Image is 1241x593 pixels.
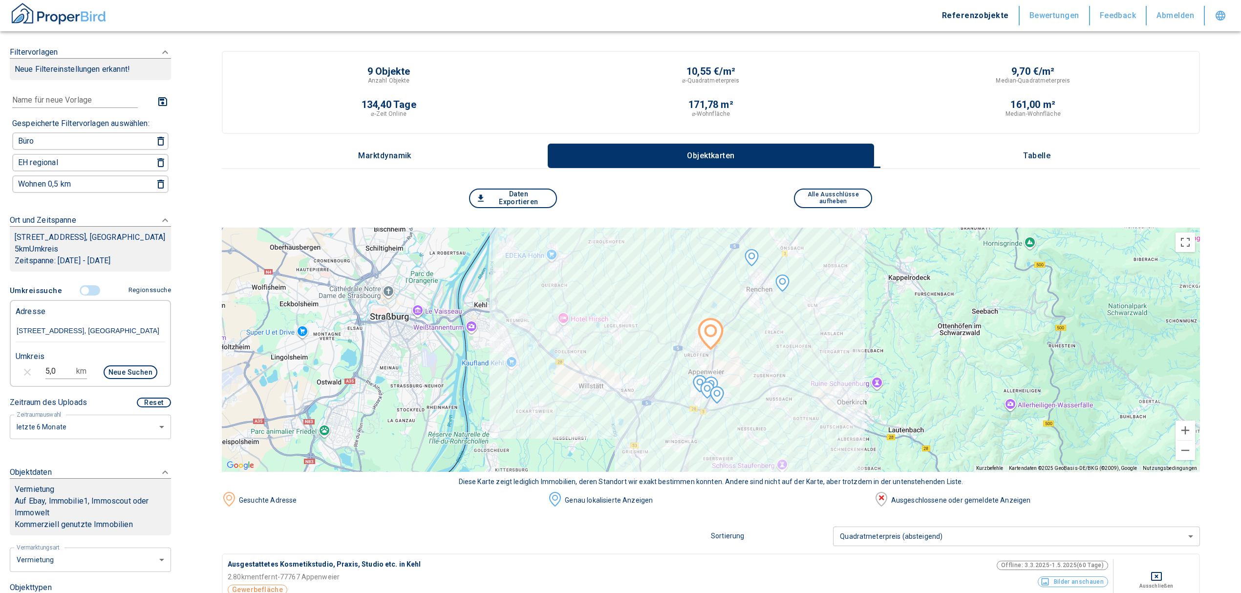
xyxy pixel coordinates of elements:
button: ProperBird Logo and Home Button [10,1,107,30]
button: Feedback [1090,6,1147,25]
div: letzte 6 Monate [10,414,171,440]
p: [STREET_ADDRESS], [GEOGRAPHIC_DATA] [15,232,166,243]
p: 77767 Appenweier [280,572,340,582]
div: FiltervorlagenNeue Filtereinstellungen erkannt! [10,37,171,90]
img: Google [224,459,257,472]
p: Filtervorlagen [10,46,58,58]
p: Gespeicherte Filtervorlagen auswählen: [12,118,150,129]
p: 2.80 km entfernt - [228,572,280,582]
p: Vermietung [15,484,55,495]
p: km [76,365,86,377]
p: Auf Ebay, Immobilie1, Immoscout oder Immowelt [15,495,166,519]
p: ⌀-Wohnfläche [692,109,730,118]
button: Vergrößern [1176,421,1195,440]
button: Büro [14,134,141,148]
button: Vollbildansicht ein/aus [1176,233,1195,252]
p: Sortierung [711,531,833,541]
p: Marktdynamik [358,151,411,160]
div: Ausgeschlossene oder gemeldete Anzeigen [889,495,1200,506]
p: Objektkarten [686,151,735,160]
button: Wohnen 0,5 km [14,177,141,191]
p: Ausschließen [1139,582,1173,590]
img: image [874,492,889,507]
p: 10,55 €/m² [686,66,735,76]
p: Ausgestattetes Kosmetikstudio, Praxis, Studio etc. in Kehl [228,559,741,570]
p: Median-Wohnfläche [1006,109,1061,118]
p: Ort und Zeitspanne [10,214,76,226]
a: Nutzungsbedingungen [1143,466,1197,471]
button: Referenzobjekte [932,6,1020,25]
p: Zeitspanne: [DATE] - [DATE] [15,255,166,267]
div: FiltervorlagenNeue Filtereinstellungen erkannt! [10,90,171,197]
p: Anzahl Objekte [368,76,410,85]
div: Genau lokalisierte Anzeigen [562,495,874,506]
p: Zeitraum des Uploads [10,397,87,408]
p: Tabelle [1012,151,1061,160]
p: 161,00 m² [1010,100,1055,109]
div: Diese Karte zeigt lediglich Immobilien, deren Standort wir exakt bestimmen konnten. Andere sind n... [222,477,1200,487]
p: 5 km Umkreis [15,243,166,255]
img: ProperBird Logo and Home Button [10,1,107,26]
button: Umkreissuche [10,281,66,300]
button: Abmelden [1147,6,1205,25]
p: 9,70 €/m² [1011,66,1055,76]
span: Kartendaten ©2025 GeoBasis-DE/BKG (©2009), Google [1009,466,1137,471]
button: Deselect for this search [1118,571,1194,582]
p: Neue Filtereinstellungen erkannt! [15,64,166,75]
p: 9 Objekte [367,66,410,76]
button: EH regional [14,156,141,169]
button: Neue Suchen [104,365,157,379]
div: Gesuchte Adresse [236,495,548,506]
div: Quadratmeterpreis (absteigend) [833,523,1200,549]
p: ⌀-Quadratmeterpreis [682,76,739,85]
div: Ort und Zeitspanne[STREET_ADDRESS], [GEOGRAPHIC_DATA]5kmUmkreisZeitspanne: [DATE] - [DATE] [10,205,171,281]
div: wrapped label tabs example [222,144,1200,168]
p: Wohnen 0,5 km [18,180,71,188]
p: EH regional [18,159,58,167]
button: Alle Ausschlüsse aufheben [794,189,872,208]
p: Büro [18,137,34,145]
button: Bewertungen [1020,6,1090,25]
button: Reset [137,398,171,407]
div: FiltervorlagenNeue Filtereinstellungen erkannt! [10,281,171,439]
button: Bilder anschauen [1038,576,1109,587]
img: image [222,492,236,507]
button: Regionssuche [125,282,171,299]
p: Adresse [16,306,45,318]
button: Kurzbefehle [976,465,1003,472]
p: Umkreis [16,351,44,362]
button: Verkleinern [1176,441,1195,460]
div: ObjektdatenVermietungAuf Ebay, Immobilie1, Immoscout oder ImmoweltKommerziell genutzte Immobilien [10,457,171,545]
p: 171,78 m² [688,100,733,109]
p: ⌀-Zeit Online [371,109,406,118]
p: 134,40 Tage [362,100,416,109]
div: letzte 6 Monate [10,547,171,572]
img: image [548,492,562,507]
p: Kommerziell genutzte Immobilien [15,519,166,530]
a: Dieses Gebiet in Google Maps öffnen (in neuem Fenster) [224,459,257,472]
button: Daten Exportieren [469,189,557,208]
input: Adresse ändern [16,320,165,342]
p: Median-Quadratmeterpreis [996,76,1070,85]
p: Objektdaten [10,466,52,478]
